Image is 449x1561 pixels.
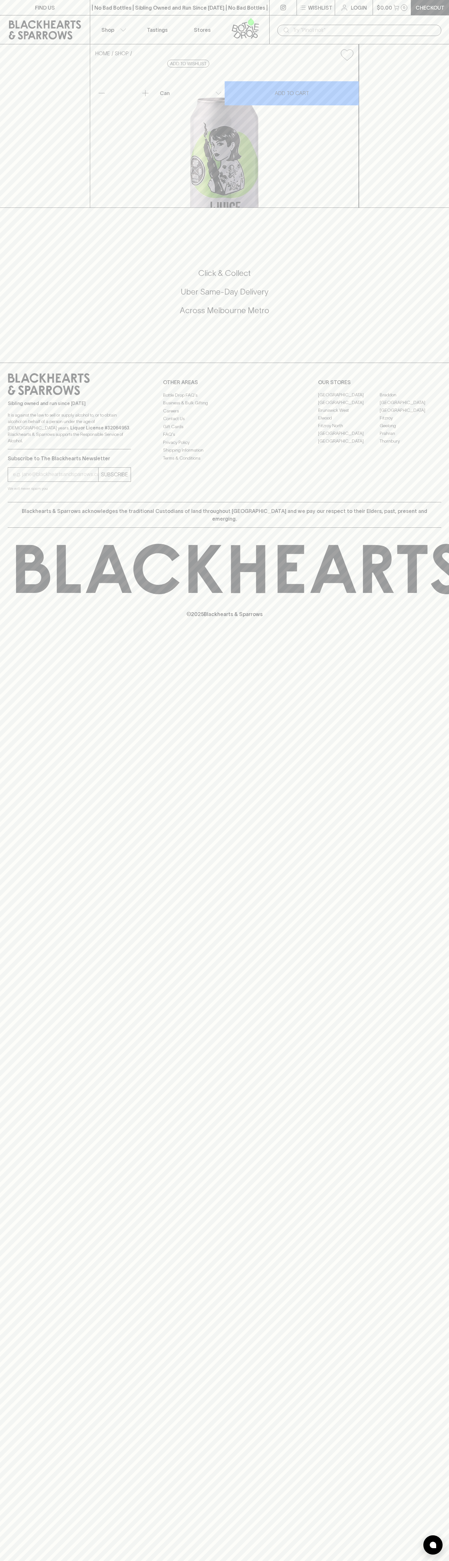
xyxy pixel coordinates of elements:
img: bubble-icon [430,1542,436,1548]
p: OTHER AREAS [163,378,286,386]
a: Stores [180,15,225,44]
p: 0 [403,6,405,9]
p: Sibling owned and run since [DATE] [8,400,131,407]
a: Geelong [380,422,441,430]
a: Thornbury [380,437,441,445]
a: Contact Us [163,415,286,423]
img: 50934.png [90,66,358,207]
a: [GEOGRAPHIC_DATA] [380,407,441,414]
h5: Across Melbourne Metro [8,305,441,316]
p: Checkout [416,4,445,12]
input: e.g. jane@blackheartsandsparrows.com.au [13,469,98,480]
div: Can [157,87,224,100]
p: It is against the law to sell or supply alcohol to, or to obtain alcohol on behalf of a person un... [8,412,131,444]
p: We will never spam you [8,485,131,492]
input: Try "Pinot noir" [293,25,436,35]
button: ADD TO CART [225,81,359,105]
a: Terms & Conditions [163,454,286,462]
a: Prahran [380,430,441,437]
p: Shop [101,26,114,34]
a: Tastings [135,15,180,44]
a: SHOP [115,50,129,56]
p: Wishlist [308,4,332,12]
p: Subscribe to The Blackhearts Newsletter [8,454,131,462]
button: SUBSCRIBE [99,468,131,481]
p: Login [351,4,367,12]
p: Can [160,89,170,97]
strong: Liquor License #32064953 [70,425,129,430]
a: [GEOGRAPHIC_DATA] [318,437,380,445]
p: Stores [194,26,211,34]
p: ADD TO CART [275,89,309,97]
p: $0.00 [377,4,392,12]
a: Elwood [318,414,380,422]
a: Gift Cards [163,423,286,430]
a: Braddon [380,391,441,399]
a: Shipping Information [163,446,286,454]
a: [GEOGRAPHIC_DATA] [318,399,380,407]
a: HOME [95,50,110,56]
a: Brunswick West [318,407,380,414]
a: [GEOGRAPHIC_DATA] [318,391,380,399]
p: Blackhearts & Sparrows acknowledges the traditional Custodians of land throughout [GEOGRAPHIC_DAT... [13,507,436,523]
p: SUBSCRIBE [101,471,128,478]
button: Add to wishlist [167,60,209,67]
a: Bottle Drop FAQ's [163,391,286,399]
a: Business & Bulk Gifting [163,399,286,407]
p: Tastings [147,26,168,34]
h5: Click & Collect [8,268,441,278]
button: Shop [90,15,135,44]
a: Fitzroy North [318,422,380,430]
p: FIND US [35,4,55,12]
button: Add to wishlist [338,47,356,63]
p: OUR STORES [318,378,441,386]
div: Call to action block [8,242,441,350]
a: Careers [163,407,286,415]
a: Fitzroy [380,414,441,422]
a: Privacy Policy [163,438,286,446]
a: [GEOGRAPHIC_DATA] [380,399,441,407]
a: [GEOGRAPHIC_DATA] [318,430,380,437]
a: FAQ's [163,431,286,438]
h5: Uber Same-Day Delivery [8,287,441,297]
